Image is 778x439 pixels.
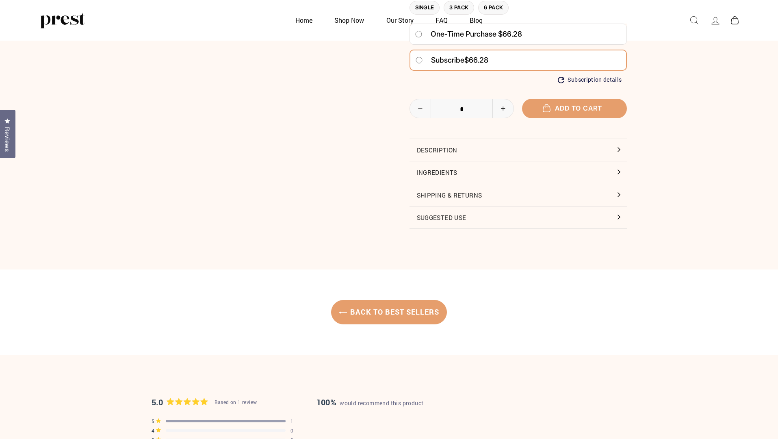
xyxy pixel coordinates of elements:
[410,139,627,161] button: Description
[290,428,293,433] div: 0
[152,396,163,409] span: 5.0
[340,399,423,407] span: would recommend this product
[558,76,622,83] button: Subscription details
[431,27,522,41] span: One-time purchase $66.28
[40,12,85,28] img: PREST ORGANICS
[410,206,627,228] button: Suggested Use
[2,127,13,152] span: Reviews
[492,99,514,118] button: Increase item quantity by one
[285,12,493,28] ul: Primary
[464,56,488,64] span: $66.28
[215,398,257,406] div: Based on 1 review
[410,99,514,119] input: quantity
[547,104,602,112] span: Add to cart
[444,1,474,15] label: 3 Pack
[285,12,323,28] a: Home
[331,300,447,325] a: Back to Best Sellers
[415,57,423,63] input: Subscribe$66.28
[410,99,431,118] button: Reduce item quantity by one
[376,12,424,28] a: Our Story
[290,419,293,424] div: 1
[316,397,337,407] strong: 100%
[324,12,374,28] a: Shop Now
[568,76,622,83] span: Subscription details
[152,428,154,433] span: 4
[410,161,627,183] button: Ingredients
[431,56,464,64] span: Subscribe
[522,99,627,118] button: Add to cart
[152,419,154,424] span: 5
[415,31,423,37] input: One-time purchase $66.28
[410,184,627,206] button: Shipping & Returns
[478,1,509,15] label: 6 Pack
[410,1,440,15] label: Single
